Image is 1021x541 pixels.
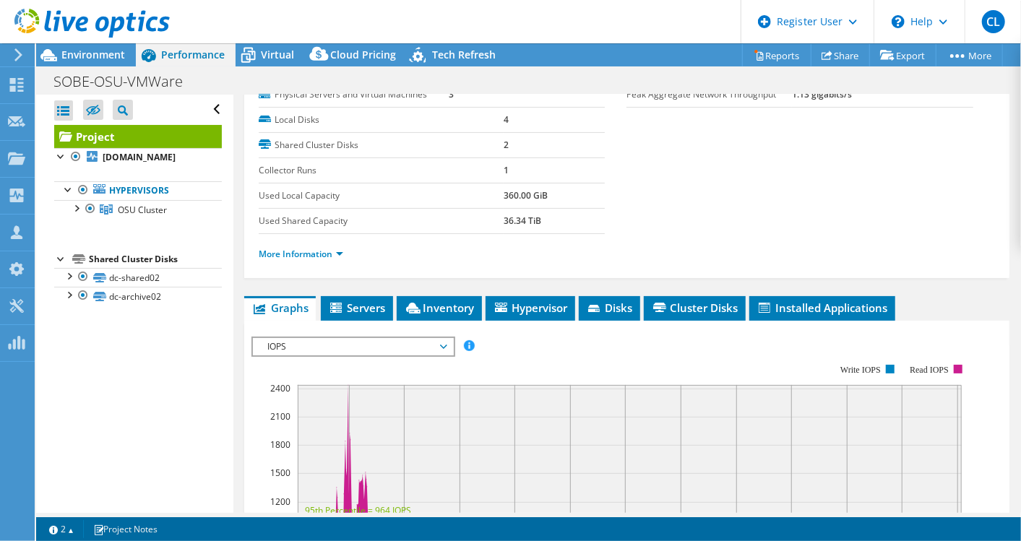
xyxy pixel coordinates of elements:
[493,300,568,315] span: Hypervisor
[260,338,446,355] span: IOPS
[936,44,1003,66] a: More
[54,268,222,287] a: dc-shared02
[270,438,290,451] text: 1800
[259,87,449,102] label: Physical Servers and Virtual Machines
[840,365,881,375] text: Write IOPS
[504,139,509,151] b: 2
[811,44,870,66] a: Share
[504,164,509,176] b: 1
[330,48,396,61] span: Cloud Pricing
[504,189,548,202] b: 360.00 GiB
[626,87,792,102] label: Peak Aggregate Network Throughput
[449,88,454,100] b: 3
[982,10,1005,33] span: CL
[259,138,504,152] label: Shared Cluster Disks
[39,520,84,538] a: 2
[910,365,949,375] text: Read IOPS
[261,48,294,61] span: Virtual
[61,48,125,61] span: Environment
[270,382,290,394] text: 2400
[118,204,167,216] span: OSU Cluster
[270,410,290,423] text: 2100
[54,125,222,148] a: Project
[792,88,852,100] b: 1.13 gigabits/s
[757,300,888,315] span: Installed Applications
[404,300,475,315] span: Inventory
[259,163,504,178] label: Collector Runs
[504,113,509,126] b: 4
[651,300,738,315] span: Cluster Disks
[47,74,205,90] h1: SOBE-OSU-VMWare
[869,44,936,66] a: Export
[54,148,222,167] a: [DOMAIN_NAME]
[251,300,309,315] span: Graphs
[54,181,222,200] a: Hypervisors
[259,113,504,127] label: Local Disks
[742,44,811,66] a: Reports
[504,215,541,227] b: 36.34 TiB
[586,300,633,315] span: Disks
[259,189,504,203] label: Used Local Capacity
[270,467,290,479] text: 1500
[161,48,225,61] span: Performance
[54,200,222,219] a: OSU Cluster
[432,48,496,61] span: Tech Refresh
[89,251,222,268] div: Shared Cluster Disks
[892,15,905,28] svg: \n
[54,287,222,306] a: dc-archive02
[259,214,504,228] label: Used Shared Capacity
[259,248,343,260] a: More Information
[270,495,290,508] text: 1200
[328,300,386,315] span: Servers
[83,520,168,538] a: Project Notes
[305,504,411,516] text: 95th Percentile = 964 IOPS
[103,151,176,163] b: [DOMAIN_NAME]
